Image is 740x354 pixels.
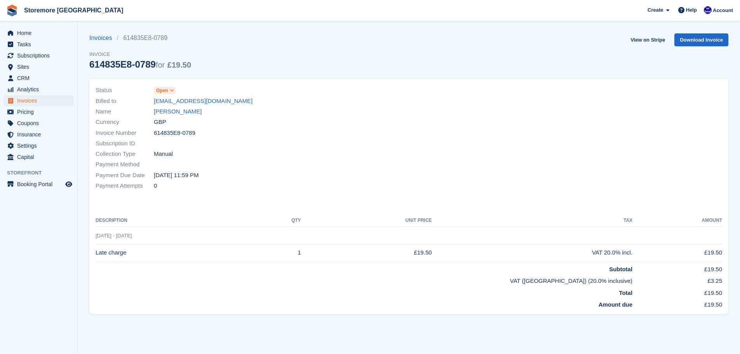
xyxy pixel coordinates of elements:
div: 614835E8-0789 [89,59,191,70]
a: menu [4,118,73,129]
span: Payment Due Date [96,171,154,180]
span: Insurance [17,129,64,140]
a: Storemore [GEOGRAPHIC_DATA] [21,4,126,17]
a: menu [4,140,73,151]
span: Coupons [17,118,64,129]
a: menu [4,95,73,106]
span: Payment Method [96,160,154,169]
a: Invoices [89,33,117,43]
a: menu [4,106,73,117]
a: menu [4,28,73,38]
th: Tax [432,214,633,227]
a: menu [4,50,73,61]
span: Currency [96,118,154,127]
span: 614835E8-0789 [154,129,195,138]
span: Payment Attempts [96,181,154,190]
img: stora-icon-8386f47178a22dfd0bd8f6a31ec36ba5ce8667c1dd55bd0f319d3a0aa187defe.svg [6,5,18,16]
td: £19.50 [301,244,432,262]
span: Analytics [17,84,64,95]
span: Help [686,6,697,14]
span: Account [713,7,733,14]
td: £19.50 [632,286,722,298]
span: Billed to [96,97,154,106]
th: QTY [253,214,301,227]
td: 1 [253,244,301,262]
a: [EMAIL_ADDRESS][DOMAIN_NAME] [154,97,252,106]
div: VAT 20.0% incl. [432,248,633,257]
a: menu [4,73,73,84]
td: VAT ([GEOGRAPHIC_DATA]) (20.0% inclusive) [96,274,632,286]
th: Description [96,214,253,227]
span: GBP [154,118,166,127]
span: £19.50 [167,61,191,69]
time: 2025-10-03 22:59:59 UTC [154,171,199,180]
span: Manual [154,150,173,159]
span: for [156,61,165,69]
span: Collection Type [96,150,154,159]
a: menu [4,84,73,95]
span: Invoice [89,51,191,58]
span: Tasks [17,39,64,50]
span: CRM [17,73,64,84]
strong: Amount due [599,301,633,308]
span: Name [96,107,154,116]
a: Download Invoice [674,33,728,46]
strong: Total [619,289,632,296]
span: Invoices [17,95,64,106]
a: menu [4,179,73,190]
span: Capital [17,152,64,162]
span: Sites [17,61,64,72]
a: Open [154,86,176,95]
a: menu [4,129,73,140]
a: menu [4,39,73,50]
span: Subscriptions [17,50,64,61]
span: Subscription ID [96,139,154,148]
th: Unit Price [301,214,432,227]
img: Angela [704,6,712,14]
a: menu [4,152,73,162]
th: Amount [632,214,722,227]
span: Pricing [17,106,64,117]
td: £19.50 [632,244,722,262]
span: Invoice Number [96,129,154,138]
span: [DATE] - [DATE] [96,233,132,239]
a: menu [4,61,73,72]
span: 0 [154,181,157,190]
span: Status [96,86,154,95]
span: Storefront [7,169,77,177]
a: [PERSON_NAME] [154,107,202,116]
span: Open [156,87,168,94]
nav: breadcrumbs [89,33,191,43]
strong: Subtotal [609,266,632,272]
span: Home [17,28,64,38]
td: £3.25 [632,274,722,286]
a: View on Stripe [627,33,668,46]
span: Booking Portal [17,179,64,190]
td: Late charge [96,244,253,262]
a: Preview store [64,180,73,189]
td: £19.50 [632,262,722,274]
span: Settings [17,140,64,151]
span: Create [648,6,663,14]
td: £19.50 [632,297,722,309]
